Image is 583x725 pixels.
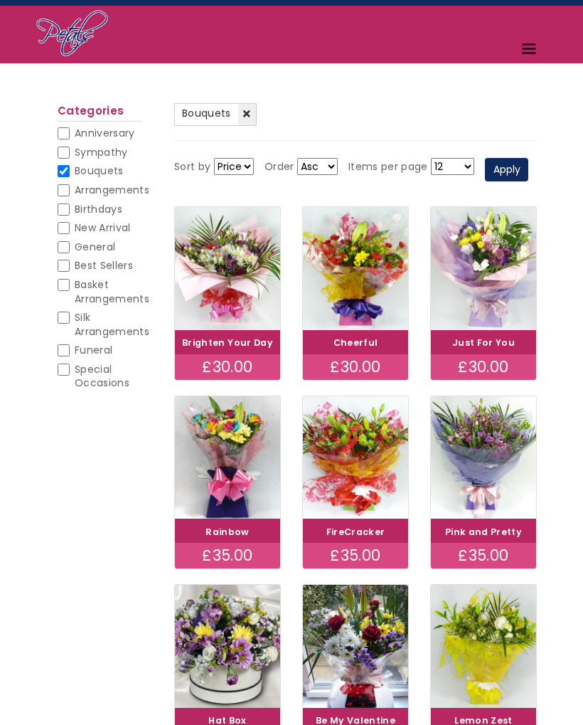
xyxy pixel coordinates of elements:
a: FireCracker [326,526,385,538]
img: Cheerful [303,207,408,330]
label: Sort by [174,159,210,176]
a: Just For You [452,337,515,349]
span: General [75,240,115,254]
div: £35.00 [431,543,536,568]
img: Hat Box Arrangement [175,585,280,708]
span: Bouquets [182,106,231,120]
div: £35.00 [303,543,408,568]
img: Just For You [431,207,536,330]
span: Birthdays [75,202,122,216]
span: Best Sellers [75,258,133,272]
label: Items per page [348,159,428,176]
span: Basket Arrangements [75,277,149,306]
img: Be My Valentine [303,585,408,708]
div: £35.00 [175,543,280,568]
div: £30.00 [175,354,280,380]
img: Pink and Pretty [431,396,536,519]
button: Apply [485,158,528,182]
img: Home [36,9,109,59]
img: Rainbow bouquet [175,396,280,519]
div: £30.00 [303,354,408,380]
label: Order [264,159,294,176]
div: £30.00 [431,354,536,380]
img: FireCracker [303,396,408,519]
a: Pink and Pretty [445,526,522,538]
img: Brighten Your Day [175,207,280,330]
span: Arrangements [75,183,149,197]
a: Rainbow [205,526,249,538]
span: New Arrival [75,221,131,235]
img: Lemon Zest [431,585,536,708]
a: Bouquets [174,103,257,126]
span: Anniversary [75,126,135,140]
a: Cheerful [333,337,378,349]
span: Bouquets [75,164,124,178]
span: Funeral [75,343,112,357]
h2: Categories [58,105,141,122]
span: Silk Arrangements [75,310,149,339]
a: Brighten Your Day [182,337,273,349]
span: Sympathy [75,145,128,159]
span: Special Occasions [75,362,129,391]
